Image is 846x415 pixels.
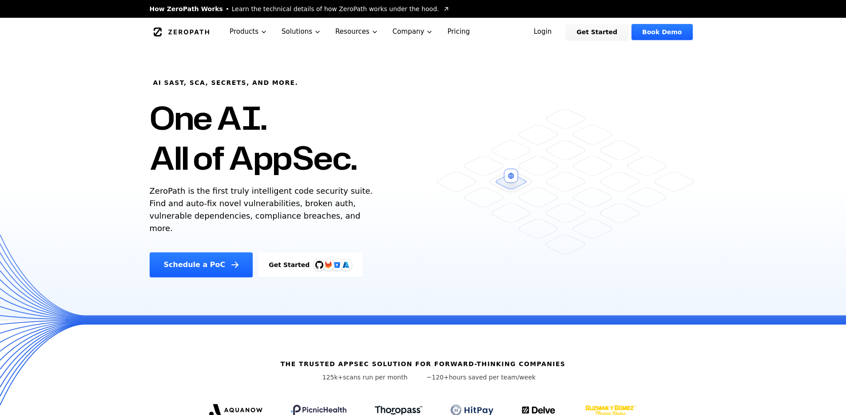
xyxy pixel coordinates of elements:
[328,18,385,46] button: Resources
[315,261,323,269] img: GitHub
[281,359,566,368] h6: The Trusted AppSec solution for forward-thinking companies
[258,252,363,277] a: Get StartedGitHubGitLabAzure
[232,4,439,13] span: Learn the technical details of how ZeroPath works under the hood.
[427,373,536,382] p: hours saved per team/week
[375,406,422,415] img: Thoropass
[150,4,223,13] span: How ZeroPath Works
[632,24,692,40] a: Book Demo
[222,18,274,46] button: Products
[150,185,377,235] p: ZeroPath is the first truly intelligent code security suite. Find and auto-fix novel vulnerabilit...
[139,18,707,46] nav: Global
[322,374,343,381] span: 125k+
[274,18,328,46] button: Solutions
[385,18,441,46] button: Company
[319,256,337,274] img: GitLab
[332,260,342,270] svg: Bitbucket
[342,261,350,268] img: Azure
[153,78,298,87] h6: AI SAST, SCA, Secrets, and more.
[566,24,628,40] a: Get Started
[150,98,357,178] h1: One AI. All of AppSec.
[150,4,450,13] a: How ZeroPath WorksLearn the technical details of how ZeroPath works under the hood.
[150,252,253,277] a: Schedule a PoC
[310,373,420,382] p: scans run per month
[427,374,449,381] span: ~120+
[440,18,477,46] a: Pricing
[523,24,563,40] a: Login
